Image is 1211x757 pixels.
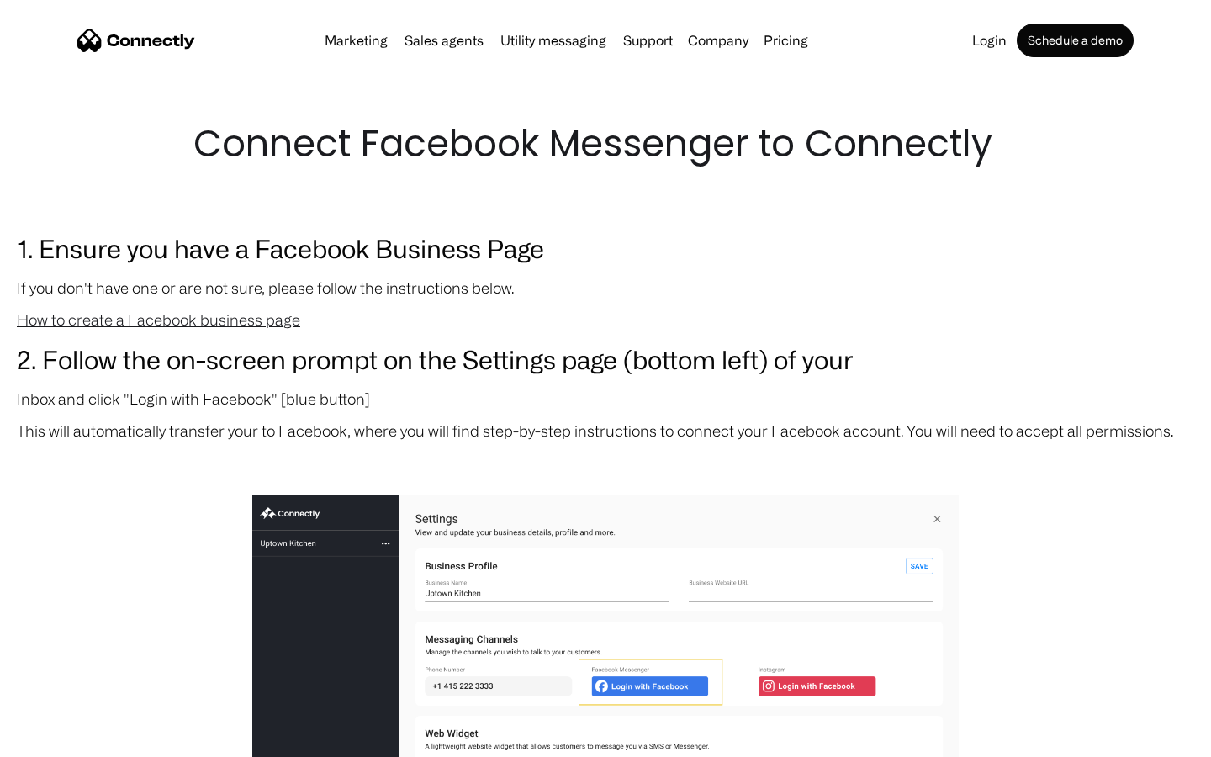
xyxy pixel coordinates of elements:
div: Company [683,29,754,52]
div: Company [688,29,748,52]
a: Sales agents [398,34,490,47]
h1: Connect Facebook Messenger to Connectly [193,118,1018,170]
p: Inbox and click "Login with Facebook" [blue button] [17,387,1194,410]
a: Login [965,34,1013,47]
a: home [77,28,195,53]
a: Utility messaging [494,34,613,47]
a: Marketing [318,34,394,47]
h3: 2. Follow the on-screen prompt on the Settings page (bottom left) of your [17,340,1194,378]
a: How to create a Facebook business page [17,311,300,328]
a: Pricing [757,34,815,47]
p: If you don't have one or are not sure, please follow the instructions below. [17,276,1194,299]
p: This will automatically transfer your to Facebook, where you will find step-by-step instructions ... [17,419,1194,442]
p: ‍ [17,451,1194,474]
h3: 1. Ensure you have a Facebook Business Page [17,229,1194,267]
aside: Language selected: English [17,728,101,751]
ul: Language list [34,728,101,751]
a: Support [616,34,680,47]
a: Schedule a demo [1017,24,1134,57]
